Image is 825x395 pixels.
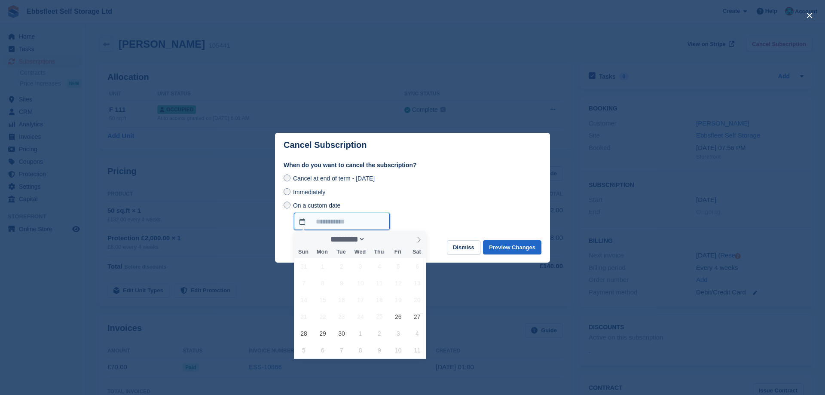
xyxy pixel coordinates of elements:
[483,240,541,254] button: Preview Changes
[284,175,290,181] input: Cancel at end of term - [DATE]
[407,249,426,255] span: Sat
[295,325,312,342] span: September 28, 2025
[409,342,425,358] span: October 11, 2025
[333,342,350,358] span: October 7, 2025
[333,275,350,291] span: September 9, 2025
[371,342,388,358] span: October 9, 2025
[314,342,331,358] span: October 6, 2025
[409,291,425,308] span: September 20, 2025
[328,235,366,244] select: Month
[352,308,369,325] span: September 24, 2025
[293,175,375,182] span: Cancel at end of term - [DATE]
[352,342,369,358] span: October 8, 2025
[371,325,388,342] span: October 2, 2025
[332,249,351,255] span: Tue
[371,308,388,325] span: September 25, 2025
[370,249,388,255] span: Thu
[390,308,406,325] span: September 26, 2025
[293,202,341,209] span: On a custom date
[803,9,816,22] button: close
[284,188,290,195] input: Immediately
[293,189,325,196] span: Immediately
[371,258,388,275] span: September 4, 2025
[447,240,480,254] button: Dismiss
[295,291,312,308] span: September 14, 2025
[390,342,406,358] span: October 10, 2025
[352,291,369,308] span: September 17, 2025
[314,275,331,291] span: September 8, 2025
[352,275,369,291] span: September 10, 2025
[351,249,370,255] span: Wed
[390,291,406,308] span: September 19, 2025
[352,325,369,342] span: October 1, 2025
[390,275,406,291] span: September 12, 2025
[333,258,350,275] span: September 2, 2025
[295,342,312,358] span: October 5, 2025
[295,258,312,275] span: August 31, 2025
[371,275,388,291] span: September 11, 2025
[390,258,406,275] span: September 5, 2025
[352,258,369,275] span: September 3, 2025
[294,249,313,255] span: Sun
[409,258,425,275] span: September 6, 2025
[295,308,312,325] span: September 21, 2025
[333,325,350,342] span: September 30, 2025
[314,291,331,308] span: September 15, 2025
[365,235,392,244] input: Year
[294,213,390,230] input: On a custom date
[284,161,541,170] label: When do you want to cancel the subscription?
[284,202,290,208] input: On a custom date
[409,275,425,291] span: September 13, 2025
[409,308,425,325] span: September 27, 2025
[333,308,350,325] span: September 23, 2025
[295,275,312,291] span: September 7, 2025
[390,325,406,342] span: October 3, 2025
[314,258,331,275] span: September 1, 2025
[388,249,407,255] span: Fri
[409,325,425,342] span: October 4, 2025
[314,308,331,325] span: September 22, 2025
[284,140,367,150] p: Cancel Subscription
[333,291,350,308] span: September 16, 2025
[313,249,332,255] span: Mon
[314,325,331,342] span: September 29, 2025
[371,291,388,308] span: September 18, 2025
